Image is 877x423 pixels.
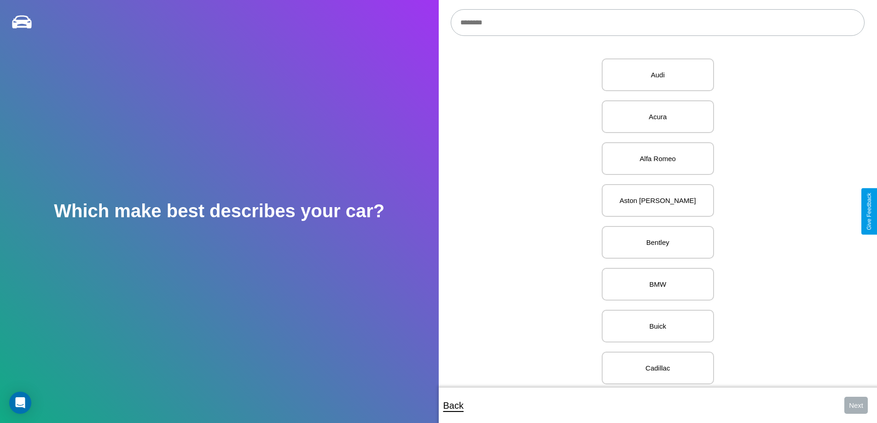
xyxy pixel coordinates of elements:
p: Bentley [612,236,704,249]
p: Back [443,397,464,414]
p: Acura [612,110,704,123]
button: Next [844,397,868,414]
p: Alfa Romeo [612,152,704,165]
p: Buick [612,320,704,332]
p: Aston [PERSON_NAME] [612,194,704,207]
div: Give Feedback [866,193,872,230]
h2: Which make best describes your car? [54,201,384,221]
div: Open Intercom Messenger [9,392,31,414]
p: Cadillac [612,362,704,374]
p: Audi [612,69,704,81]
p: BMW [612,278,704,290]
